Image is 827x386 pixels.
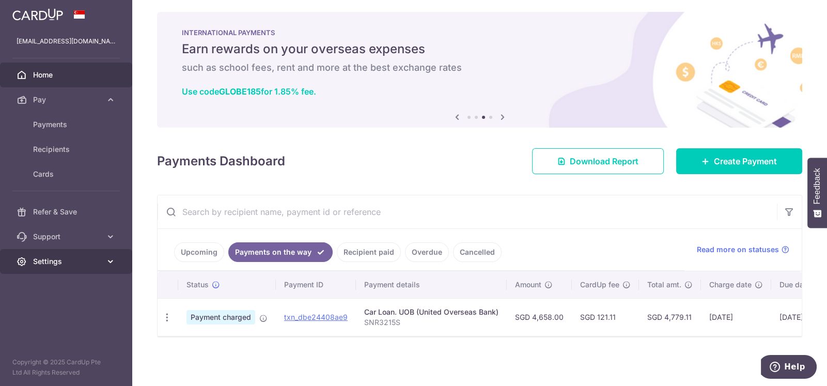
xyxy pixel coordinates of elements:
a: Read more on statuses [697,244,789,255]
a: Upcoming [174,242,224,262]
span: Refer & Save [33,207,101,217]
h5: Earn rewards on your overseas expenses [182,41,777,57]
th: Payment details [356,271,507,298]
a: Download Report [532,148,664,174]
img: CardUp [12,8,63,21]
span: Settings [33,256,101,267]
a: Cancelled [453,242,502,262]
span: Pay [33,95,101,105]
a: Overdue [405,242,449,262]
input: Search by recipient name, payment id or reference [158,195,777,228]
p: INTERNATIONAL PAYMENTS [182,28,777,37]
p: [EMAIL_ADDRESS][DOMAIN_NAME] [17,36,116,47]
div: Car Loan. UOB (United Overseas Bank) [364,307,498,317]
a: Recipient paid [337,242,401,262]
span: Payments [33,119,101,130]
span: Create Payment [714,155,777,167]
b: GLOBE185 [219,86,261,97]
th: Payment ID [276,271,356,298]
td: SGD 121.11 [572,298,639,336]
span: Charge date [709,280,752,290]
span: Read more on statuses [697,244,779,255]
h4: Payments Dashboard [157,152,285,171]
button: Feedback - Show survey [807,158,827,228]
span: Feedback [813,168,822,204]
span: Download Report [570,155,638,167]
a: Use codeGLOBE185for 1.85% fee. [182,86,316,97]
span: Support [33,231,101,242]
a: Payments on the way [228,242,333,262]
span: CardUp fee [580,280,619,290]
span: Home [33,70,101,80]
span: Recipients [33,144,101,155]
span: Payment charged [186,310,255,325]
span: Due date [779,280,810,290]
span: Amount [515,280,541,290]
td: SGD 4,658.00 [507,298,572,336]
h6: such as school fees, rent and more at the best exchange rates [182,61,777,74]
td: [DATE] [701,298,771,336]
iframe: Opens a widget where you can find more information [761,355,817,381]
span: Total amt. [647,280,681,290]
span: Cards [33,169,101,179]
p: SNR3215S [364,317,498,328]
img: International Payment Banner [157,12,802,128]
td: SGD 4,779.11 [639,298,701,336]
a: Create Payment [676,148,802,174]
a: txn_dbe24408ae9 [284,313,348,321]
span: Status [186,280,209,290]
